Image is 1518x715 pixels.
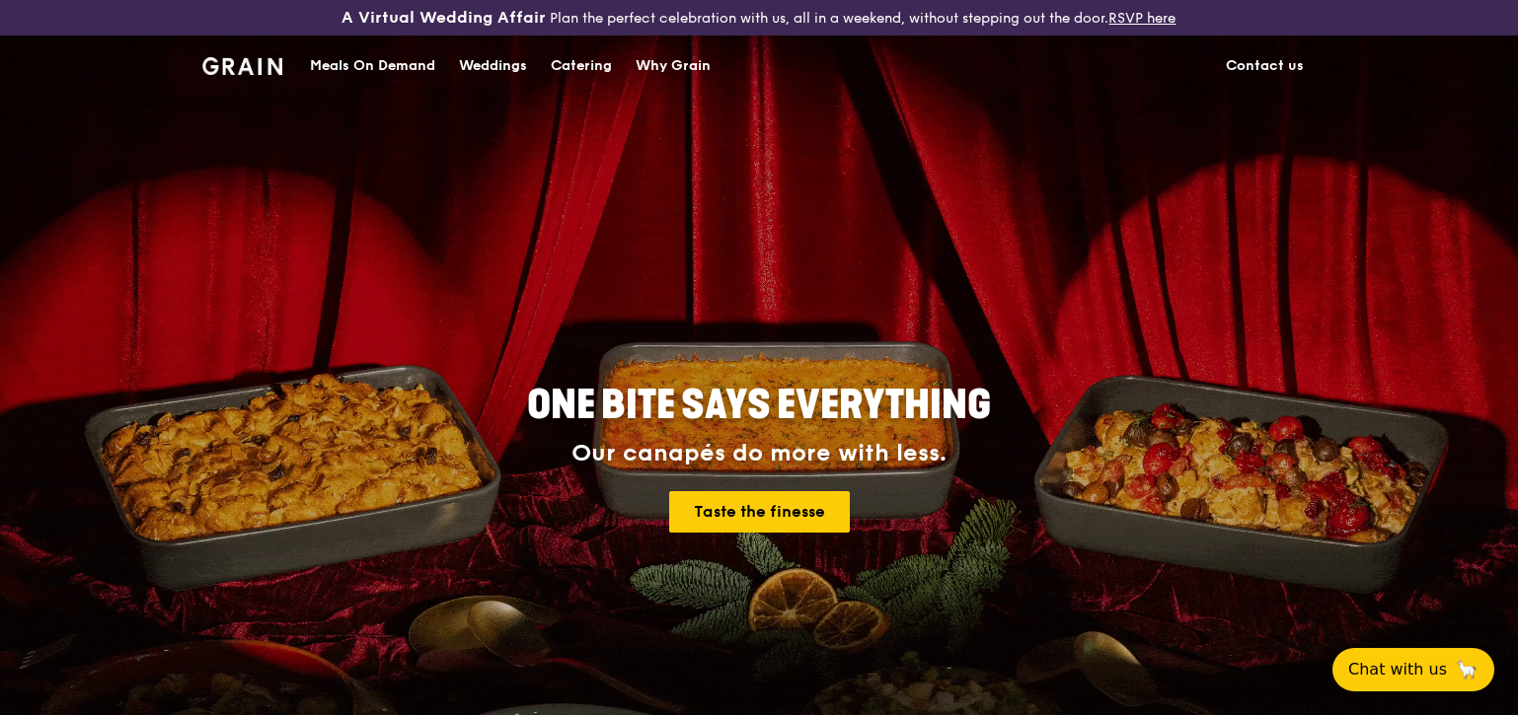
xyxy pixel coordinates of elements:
div: Catering [551,36,612,96]
a: Catering [539,36,624,96]
button: Chat with us🦙 [1332,648,1494,691]
a: GrainGrain [202,35,282,94]
a: RSVP here [1108,10,1176,27]
div: Why Grain [636,36,711,96]
div: Our canapés do more with less. [404,440,1114,467]
div: Plan the perfect celebration with us, all in a weekend, without stepping out the door. [253,8,1264,28]
a: Contact us [1214,36,1316,96]
a: Why Grain [624,36,722,96]
img: Grain [202,57,282,75]
h3: A Virtual Wedding Affair [342,8,546,28]
a: Taste the finesse [669,491,850,533]
span: Chat with us [1348,658,1447,681]
div: Meals On Demand [310,36,435,96]
span: 🦙 [1455,658,1479,681]
div: Weddings [459,36,527,96]
span: ONE BITE SAYS EVERYTHING [527,382,991,429]
a: Weddings [447,36,539,96]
